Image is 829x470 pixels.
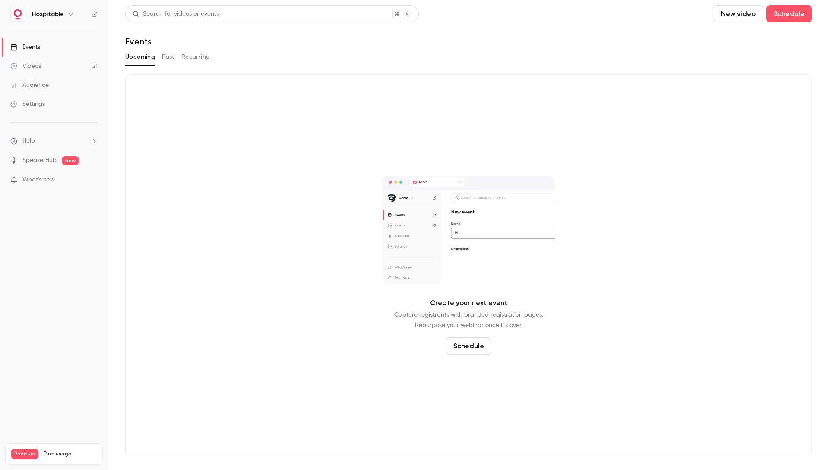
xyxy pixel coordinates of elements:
p: Create your next event [430,298,507,308]
a: SpeakerHub [22,156,57,165]
button: Schedule [766,5,812,22]
div: Videos [10,62,41,70]
div: Search for videos or events [133,10,219,19]
button: Recurring [181,50,210,64]
div: Settings [10,100,45,108]
h1: Events [125,36,152,47]
img: Hospitable [11,7,25,21]
div: Events [10,43,40,51]
span: Help [22,137,35,146]
button: New video [714,5,763,22]
div: Audience [10,81,49,89]
p: Capture registrants with branded registration pages. Repurpose your webinar once it's over. [394,310,543,330]
span: Plan usage [44,451,97,457]
span: Premium [11,449,38,459]
span: new [62,156,79,165]
button: Schedule [446,337,491,355]
iframe: Noticeable Trigger [87,176,98,184]
button: Upcoming [125,50,155,64]
h6: Hospitable [32,10,64,19]
li: help-dropdown-opener [10,137,98,146]
button: Past [162,50,174,64]
span: What's new [22,175,55,184]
